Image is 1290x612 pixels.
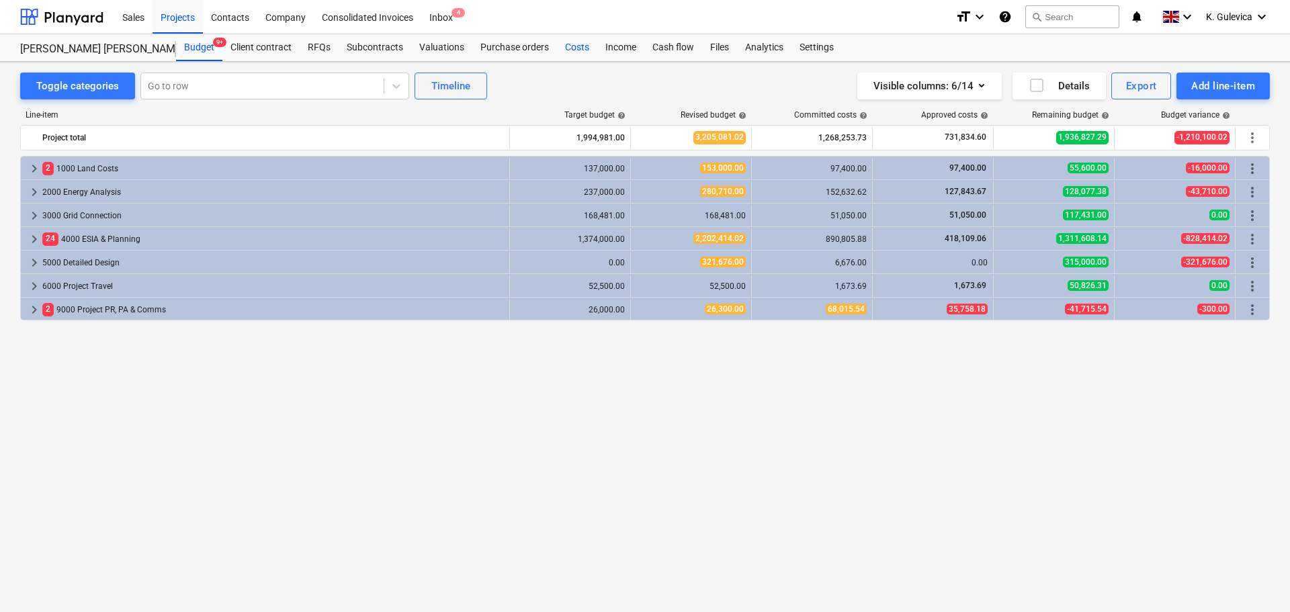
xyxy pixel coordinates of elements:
span: keyboard_arrow_right [26,184,42,200]
span: 1,311,608.14 [1056,233,1109,244]
span: 1,936,827.29 [1056,131,1109,144]
span: -828,414.02 [1181,233,1230,244]
span: More actions [1244,255,1260,271]
div: 52,500.00 [636,281,746,291]
div: Analytics [737,34,791,61]
div: 890,805.88 [757,234,867,244]
span: 97,400.00 [948,163,988,173]
span: 153,000.00 [700,163,746,173]
a: Purchase orders [472,34,557,61]
div: Toggle categories [36,77,119,95]
span: 9+ [213,38,226,47]
span: help [978,112,988,120]
span: keyboard_arrow_right [26,161,42,177]
div: 1,374,000.00 [515,234,625,244]
div: [PERSON_NAME] [PERSON_NAME] [20,42,160,56]
span: -41,715.54 [1065,304,1109,314]
span: 2,202,414.02 [693,233,746,244]
span: 280,710.00 [700,186,746,197]
span: 127,843.67 [943,187,988,196]
span: 2 [42,162,54,175]
div: 6000 Project Travel [42,275,504,297]
div: 26,000.00 [515,305,625,314]
a: Cash flow [644,34,702,61]
span: More actions [1244,208,1260,224]
div: 5000 Detailed Design [42,252,504,273]
span: help [1219,112,1230,120]
span: More actions [1244,130,1260,146]
div: 6,676.00 [757,258,867,267]
span: keyboard_arrow_right [26,208,42,224]
div: 4000 ESIA & Planning [42,228,504,250]
span: 55,600.00 [1068,163,1109,173]
a: Client contract [222,34,300,61]
a: Costs [557,34,597,61]
div: Approved costs [921,110,988,120]
span: 35,758.18 [947,304,988,314]
div: 97,400.00 [757,164,867,173]
a: Files [702,34,737,61]
span: keyboard_arrow_right [26,302,42,318]
div: Export [1126,77,1157,95]
span: -1,210,100.02 [1174,131,1230,144]
i: notifications [1130,9,1144,25]
div: Line-item [20,110,511,120]
span: 321,676.00 [700,257,746,267]
div: 3000 Grid Connection [42,205,504,226]
iframe: Chat Widget [1223,548,1290,612]
span: More actions [1244,278,1260,294]
div: Budget [176,34,222,61]
a: Settings [791,34,842,61]
div: 0.00 [878,258,988,267]
i: format_size [955,9,972,25]
span: help [615,112,626,120]
span: help [1099,112,1109,120]
span: More actions [1244,161,1260,177]
span: 50,826.31 [1068,280,1109,291]
span: -43,710.00 [1186,186,1230,197]
a: RFQs [300,34,339,61]
span: help [736,112,746,120]
span: help [857,112,867,120]
span: 418,109.06 [943,234,988,243]
div: Timeline [431,77,470,95]
span: keyboard_arrow_right [26,278,42,294]
div: 0.00 [515,258,625,267]
a: Valuations [411,34,472,61]
button: Timeline [415,73,487,99]
span: More actions [1244,184,1260,200]
span: 24 [42,232,58,245]
span: 128,077.38 [1063,186,1109,197]
span: 0.00 [1209,210,1230,220]
span: 4 [451,8,465,17]
span: -321,676.00 [1181,257,1230,267]
div: 237,000.00 [515,187,625,197]
div: 51,050.00 [757,211,867,220]
i: keyboard_arrow_down [1254,9,1270,25]
div: Budget variance [1161,110,1230,120]
span: More actions [1244,302,1260,318]
i: Knowledge base [998,9,1012,25]
div: 1,268,253.73 [757,127,867,148]
div: 168,481.00 [636,211,746,220]
a: Budget9+ [176,34,222,61]
div: Committed costs [794,110,867,120]
div: Project total [42,127,504,148]
span: keyboard_arrow_right [26,231,42,247]
button: Export [1111,73,1172,99]
span: More actions [1244,231,1260,247]
div: 1,673.69 [757,281,867,291]
div: Revised budget [681,110,746,120]
span: 0.00 [1209,280,1230,291]
span: 3,205,081.02 [693,131,746,144]
span: 117,431.00 [1063,210,1109,220]
div: Remaining budget [1032,110,1109,120]
i: keyboard_arrow_down [972,9,988,25]
i: keyboard_arrow_down [1179,9,1195,25]
span: -300.00 [1197,304,1230,314]
div: 9000 Project PR, PA & Comms [42,299,504,320]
